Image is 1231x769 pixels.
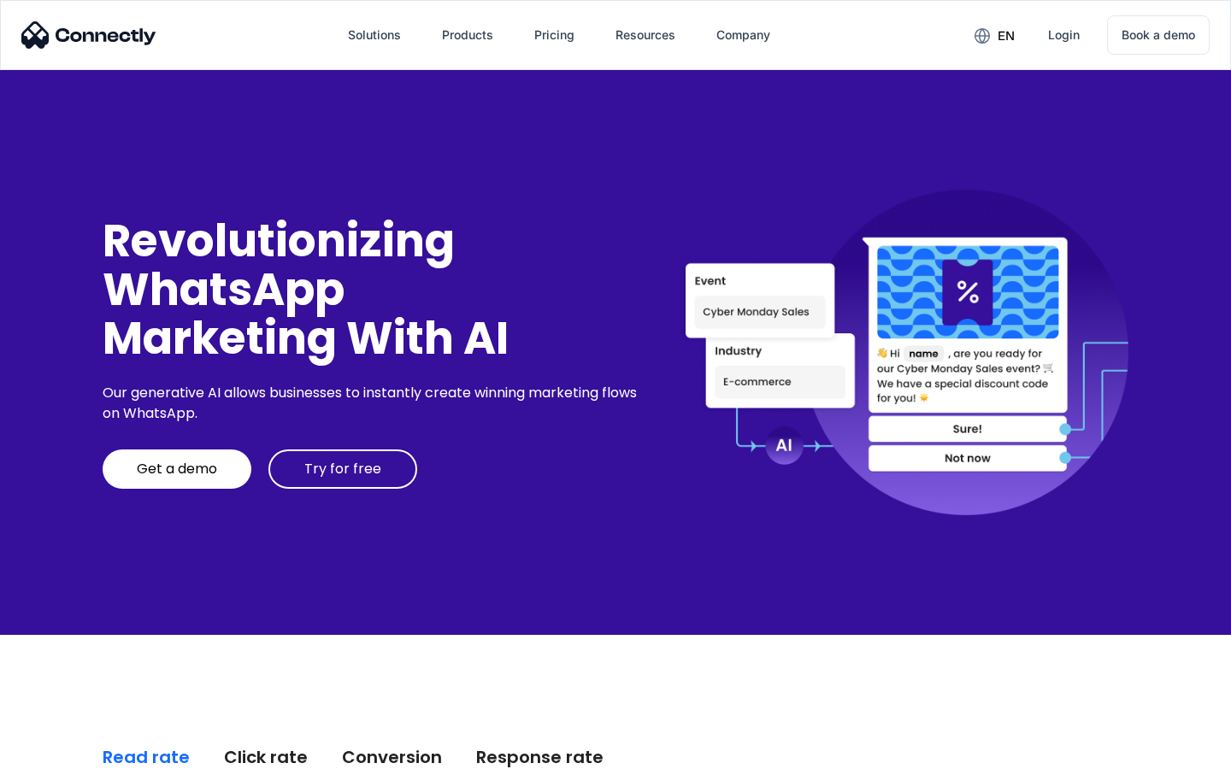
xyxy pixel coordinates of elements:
div: Products [442,23,493,47]
div: Revolutionizing WhatsApp Marketing With AI [103,216,643,363]
a: Pricing [521,15,588,56]
a: Login [1034,15,1093,56]
a: Get a demo [103,449,251,489]
div: Read rate [103,745,190,769]
div: Click rate [224,745,308,769]
div: Pricing [534,23,574,47]
div: Resources [615,23,675,47]
div: Conversion [342,745,442,769]
div: Solutions [348,23,401,47]
div: Try for free [304,461,381,478]
div: Company [716,23,770,47]
ul: Language list [34,739,103,763]
a: Try for free [268,449,417,489]
aside: Language selected: English [17,739,103,763]
div: Our generative AI allows businesses to instantly create winning marketing flows on WhatsApp. [103,383,643,424]
img: Connectly Logo [21,21,156,49]
a: Book a demo [1107,15,1210,55]
div: Response rate [476,745,604,769]
div: Get a demo [137,461,217,478]
div: en [998,24,1015,48]
div: Login [1048,23,1080,47]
